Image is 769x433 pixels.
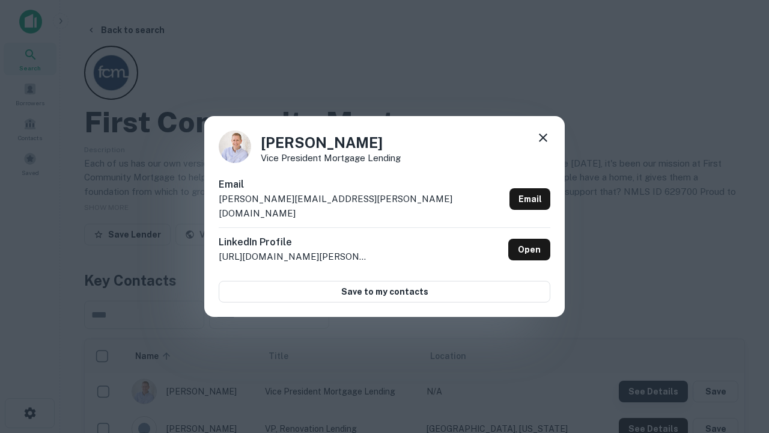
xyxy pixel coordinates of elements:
p: [PERSON_NAME][EMAIL_ADDRESS][PERSON_NAME][DOMAIN_NAME] [219,192,505,220]
img: 1520878720083 [219,131,251,163]
button: Save to my contacts [219,281,550,302]
p: [URL][DOMAIN_NAME][PERSON_NAME] [219,250,369,264]
h6: LinkedIn Profile [219,235,369,250]
h6: Email [219,177,505,192]
p: Vice President Mortgage Lending [261,153,401,162]
a: Email [509,188,550,210]
iframe: Chat Widget [709,298,769,356]
h4: [PERSON_NAME] [261,132,401,153]
a: Open [508,239,550,260]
